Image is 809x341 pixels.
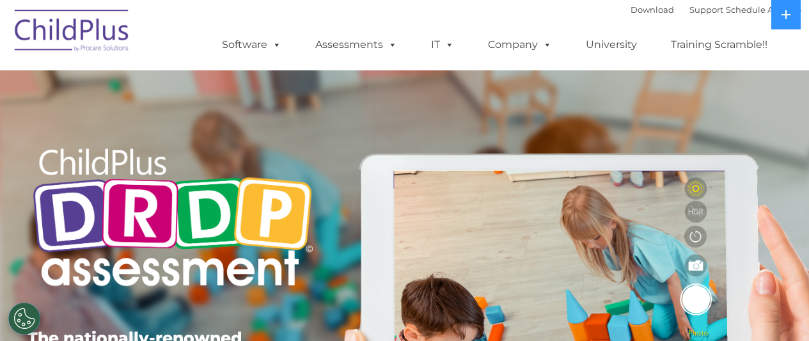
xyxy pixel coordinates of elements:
[8,1,136,65] img: ChildPlus by Procare Solutions
[209,32,294,58] a: Software
[302,32,410,58] a: Assessments
[658,32,780,58] a: Training Scramble!!
[475,32,565,58] a: Company
[573,32,650,58] a: University
[631,4,674,15] a: Download
[631,4,801,15] font: |
[27,131,318,308] img: Copyright - DRDP Logo Light
[726,4,801,15] a: Schedule A Demo
[8,303,40,335] button: Cookies Settings
[689,4,723,15] a: Support
[418,32,467,58] a: IT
